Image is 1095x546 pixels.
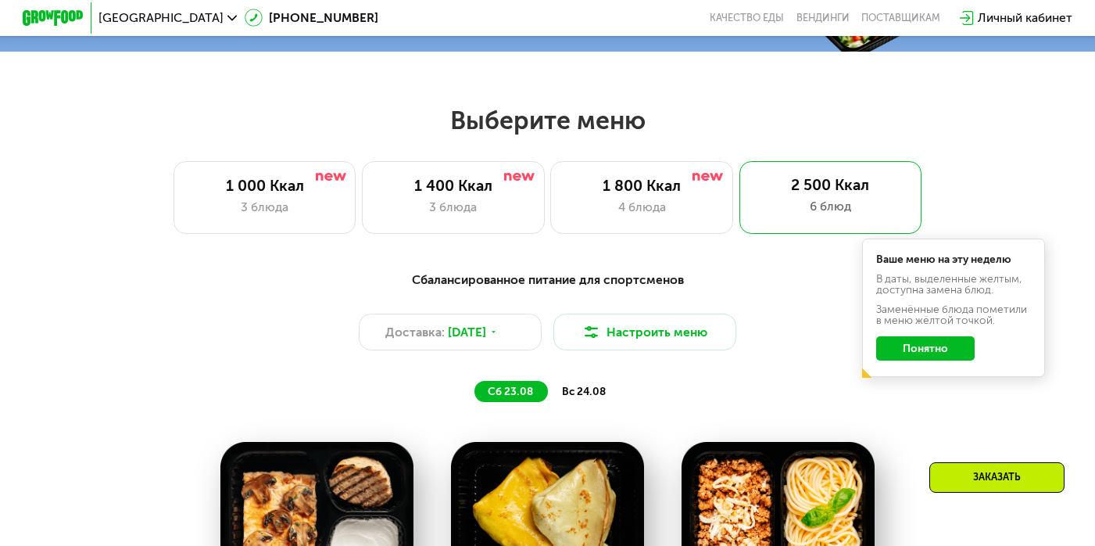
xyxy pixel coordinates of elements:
[562,385,606,398] span: вс 24.08
[98,12,224,24] span: [GEOGRAPHIC_DATA]
[378,198,529,216] div: 3 блюда
[754,197,907,215] div: 6 блюд
[189,198,340,216] div: 3 блюда
[385,323,445,341] span: Доставка:
[876,336,975,361] button: Понятно
[245,9,378,27] a: [PHONE_NUMBER]
[378,177,529,195] div: 1 400 Ккал
[567,177,717,195] div: 1 800 Ккал
[876,274,1031,295] div: В даты, выделенные желтым, доступна замена блюд.
[448,323,486,341] span: [DATE]
[754,176,907,194] div: 2 500 Ккал
[710,12,784,24] a: Качество еды
[876,304,1031,325] div: Заменённые блюда пометили в меню жёлтой точкой.
[189,177,340,195] div: 1 000 Ккал
[796,12,850,24] a: Вендинги
[876,254,1031,265] div: Ваше меню на эту неделю
[861,12,940,24] div: поставщикам
[567,198,717,216] div: 4 блюда
[978,9,1072,27] div: Личный кабинет
[98,271,998,289] div: Сбалансированное питание для спортсменов
[929,462,1065,493] div: Заказать
[488,385,533,398] span: сб 23.08
[48,105,1046,136] h2: Выберите меню
[553,314,736,350] button: Настроить меню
